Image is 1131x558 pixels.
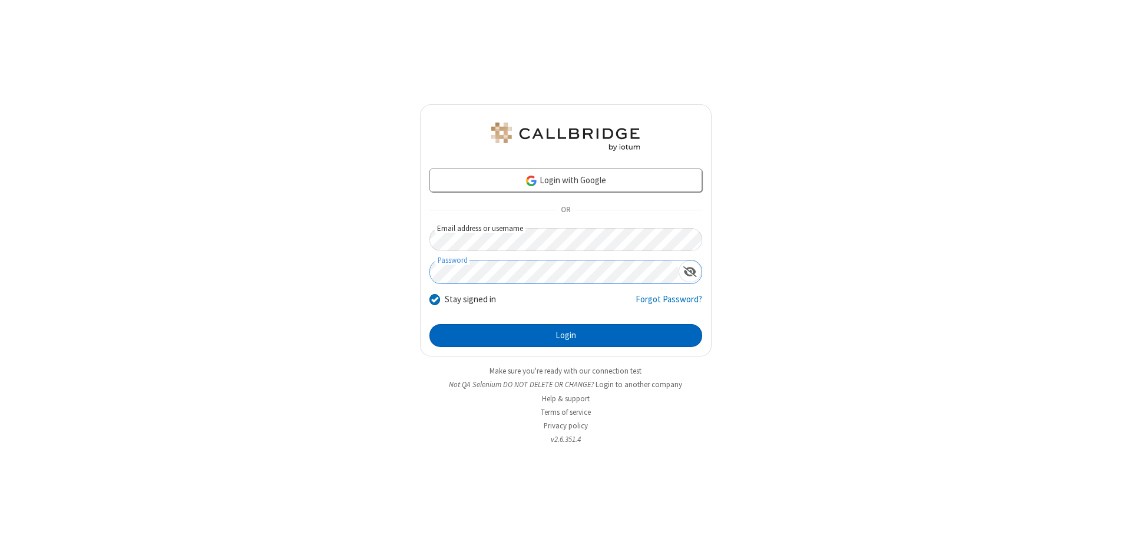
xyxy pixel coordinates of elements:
li: v2.6.351.4 [420,434,712,445]
a: Help & support [542,394,590,404]
a: Forgot Password? [636,293,702,315]
a: Terms of service [541,407,591,417]
li: Not QA Selenium DO NOT DELETE OR CHANGE? [420,379,712,390]
img: QA Selenium DO NOT DELETE OR CHANGE [489,123,642,151]
input: Email address or username [429,228,702,251]
div: Show password [679,260,702,282]
a: Make sure you're ready with our connection test [490,366,641,376]
input: Password [430,260,679,283]
a: Login with Google [429,169,702,192]
iframe: Chat [1102,527,1122,550]
label: Stay signed in [445,293,496,306]
button: Login to another company [596,379,682,390]
img: google-icon.png [525,174,538,187]
span: OR [556,202,575,219]
button: Login [429,324,702,348]
a: Privacy policy [544,421,588,431]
